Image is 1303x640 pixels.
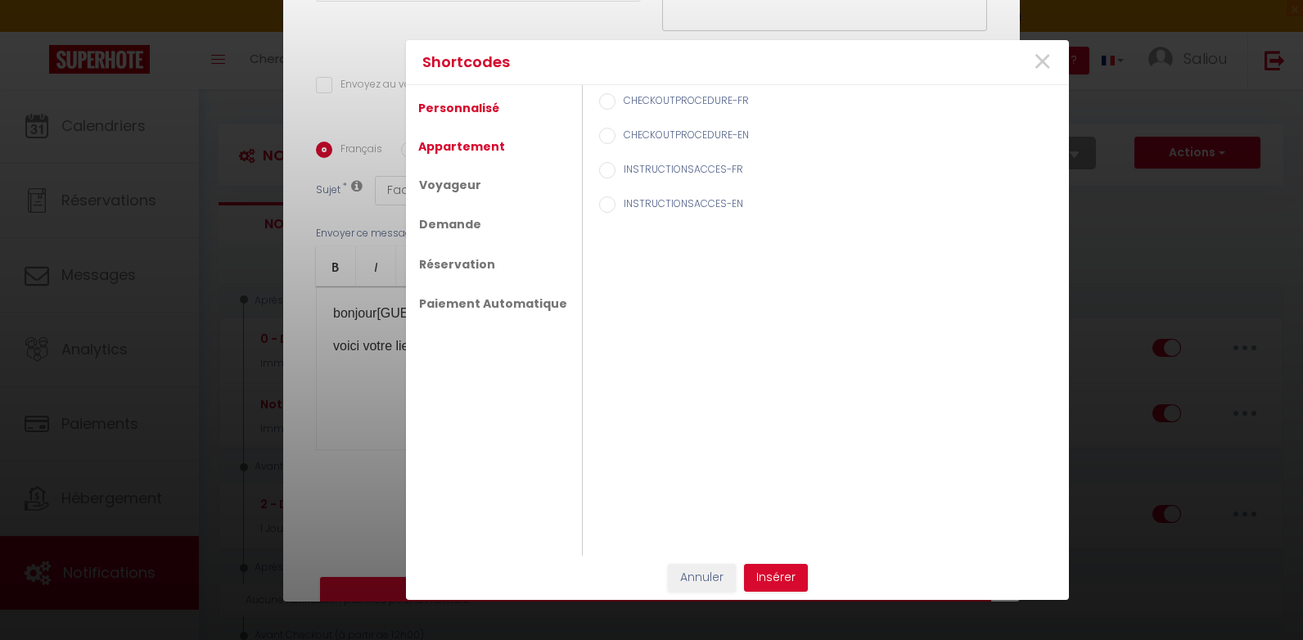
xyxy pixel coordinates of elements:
label: INSTRUCTIONSACCES-FR [615,162,743,180]
button: Annuler [668,564,736,592]
label: CHECKOUTPROCEDURE-FR [615,93,749,111]
a: Personnalisé [410,93,507,123]
label: CHECKOUTPROCEDURE-EN [615,128,749,146]
span: × [1032,38,1053,87]
button: Close [1032,45,1053,80]
a: Réservation [410,249,504,280]
a: Appartement [410,132,513,161]
button: Ouvrir le widget de chat LiveChat [13,7,62,56]
a: Paiement Automatique [410,288,576,319]
button: Insérer [744,564,808,592]
h4: Shortcodes [422,51,836,74]
a: Demande [410,209,490,240]
a: Voyageur [410,169,490,201]
label: INSTRUCTIONSACCES-EN [615,196,743,214]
